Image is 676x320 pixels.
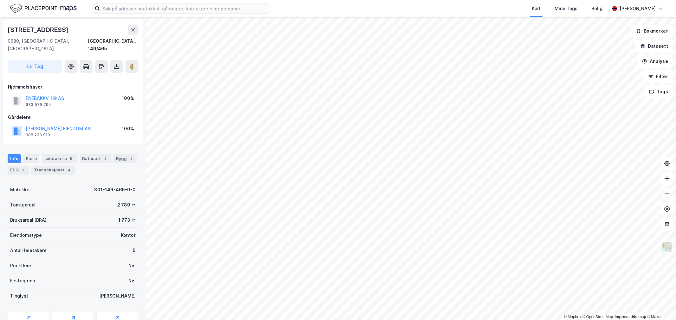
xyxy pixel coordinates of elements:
[615,315,646,319] a: Improve this map
[583,315,613,319] a: OpenStreetMap
[8,154,21,163] div: Info
[99,292,136,300] div: [PERSON_NAME]
[564,315,581,319] a: Mapbox
[643,70,673,83] button: Filter
[10,186,31,194] div: Matrikkel
[66,167,72,173] div: 4
[26,102,51,107] div: 933 579 794
[644,85,673,98] button: Tags
[88,37,138,52] div: [GEOGRAPHIC_DATA], 149/465
[532,5,541,12] div: Kart
[10,262,31,269] div: Punktleie
[133,247,136,254] div: 5
[661,241,673,253] img: Z
[631,25,673,37] button: Bokmerker
[635,40,673,52] button: Datasett
[644,290,676,320] iframe: Chat Widget
[80,154,111,163] div: Datasett
[20,167,26,173] div: 1
[128,262,136,269] div: Nei
[10,277,35,285] div: Festegrunn
[620,5,656,12] div: [PERSON_NAME]
[644,290,676,320] div: Kontrollprogram for chat
[118,216,136,224] div: 1 773 ㎡
[8,25,70,35] div: [STREET_ADDRESS]
[10,231,42,239] div: Eiendomstype
[10,216,47,224] div: Bruksareal (BRA)
[122,125,134,132] div: 100%
[100,4,269,13] input: Søk på adresse, matrikkel, gårdeiere, leietakere eller personer
[591,5,602,12] div: Bolig
[122,95,134,102] div: 100%
[8,166,29,175] div: ESG
[10,201,35,209] div: Tomteareal
[26,132,50,138] div: 988 233 919
[128,277,136,285] div: Nei
[23,154,39,163] div: Eiere
[128,156,134,162] div: 1
[10,292,28,300] div: Tinglyst
[10,247,47,254] div: Antall leietakere
[113,154,137,163] div: Bygg
[94,186,136,194] div: 301-149-465-0-0
[8,114,138,121] div: Gårdeiere
[555,5,577,12] div: Mine Tags
[8,37,88,52] div: 0680, [GEOGRAPHIC_DATA], [GEOGRAPHIC_DATA]
[121,231,136,239] div: Kontor
[8,83,138,91] div: Hjemmelshaver
[8,60,62,73] button: Tag
[637,55,673,68] button: Analyse
[68,156,74,162] div: 5
[102,156,108,162] div: 1
[117,201,136,209] div: 2 789 ㎡
[10,3,77,14] img: logo.f888ab2527a4732fd821a326f86c7f29.svg
[31,166,75,175] div: Transaksjoner
[42,154,77,163] div: Leietakere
